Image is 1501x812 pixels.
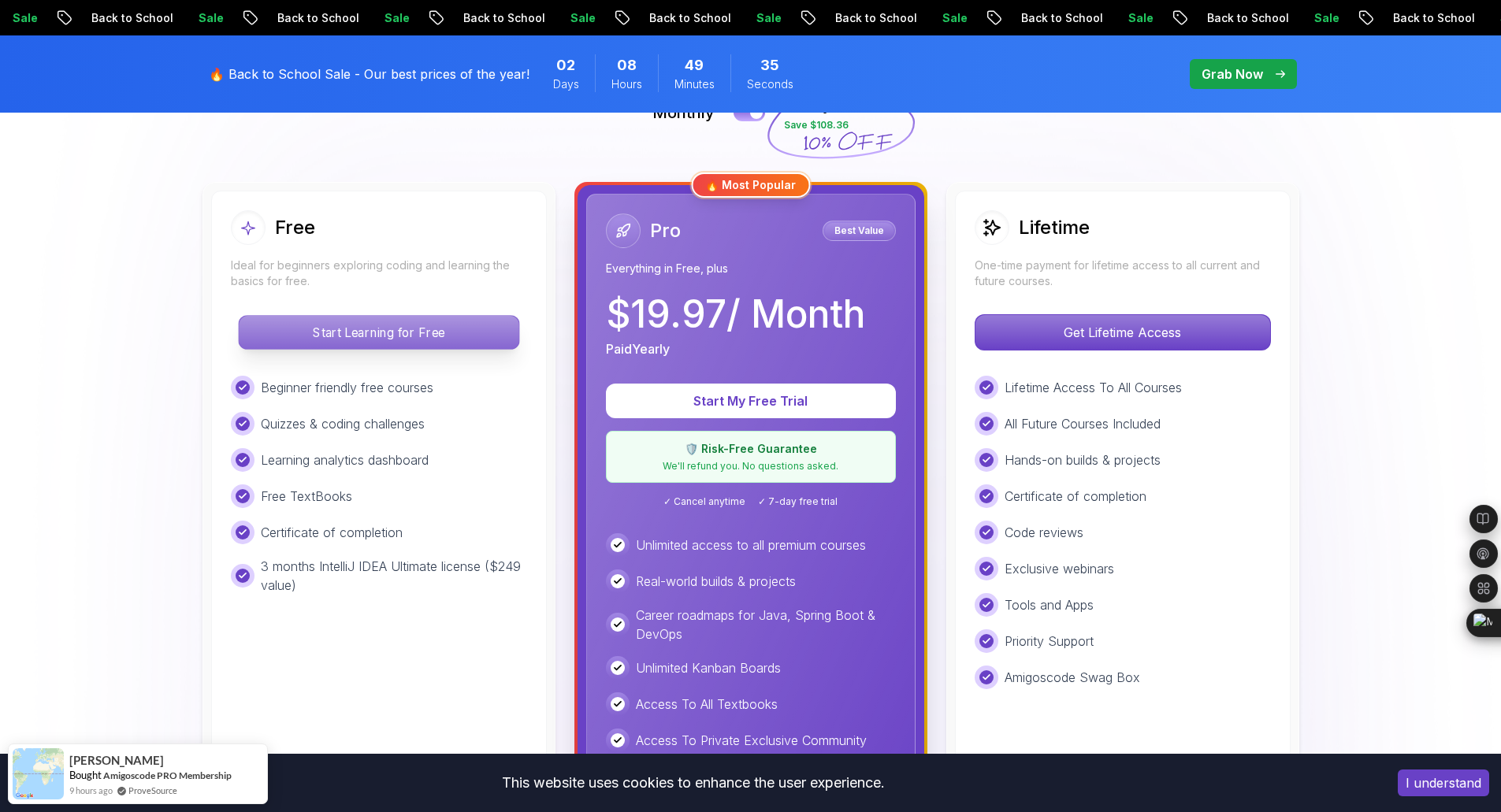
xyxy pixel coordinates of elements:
[209,65,529,83] p: 🔥 Back to School Sale - Our best prices of the year!
[261,557,527,595] p: 3 months IntelliJ IDEA Ultimate license ($249 value)
[1005,378,1182,397] p: Lifetime Access To All Courses
[447,10,554,26] p: Back to School
[975,315,1270,350] p: Get Lifetime Access
[633,10,740,26] p: Back to School
[261,378,433,397] p: Beginner friendly free courses
[636,572,796,591] p: Real-world builds & projects
[1202,65,1263,83] p: Grab Now
[606,295,865,333] p: $ 19.97 / Month
[182,10,232,26] p: Sale
[975,314,1271,350] button: Get Lifetime Access
[261,414,425,433] p: Quizzes & coding challenges
[975,324,1271,340] a: Get Lifetime Access
[128,784,177,797] a: ProveSource
[1005,523,1083,542] p: Code reviews
[69,769,102,781] span: Bought
[606,384,896,418] button: Start My Free Trial
[368,10,418,26] p: Sale
[606,339,670,358] p: Paid Yearly
[685,54,704,76] span: 49 Minutes
[1005,595,1094,614] p: Tools and Apps
[239,316,518,349] p: Start Learning for Free
[758,495,838,508] span: ✓ 7-day free trial
[606,261,896,276] p: Everything in Free, plus
[636,695,778,714] p: Access To All Textbooks
[1112,10,1162,26] p: Sale
[650,218,681,243] h2: Pro
[261,523,403,542] p: Certificate of completion
[69,754,164,767] span: [PERSON_NAME]
[975,258,1271,289] p: One-time payment for lifetime access to all current and future courses.
[617,54,637,76] span: 8 Hours
[636,658,781,677] p: Unlimited Kanban Boards
[553,76,579,92] span: Days
[825,223,894,239] p: Best Value
[13,748,64,799] img: provesource social proof notification image
[1005,632,1094,651] p: Priority Support
[556,54,575,76] span: 2 Days
[69,784,113,797] span: 9 hours ago
[1019,215,1090,240] h2: Lifetime
[1005,10,1112,26] p: Back to School
[275,215,315,240] h2: Free
[554,10,604,26] p: Sale
[740,10,790,26] p: Sale
[261,450,429,469] p: Learning analytics dashboard
[674,76,715,92] span: Minutes
[231,324,527,340] a: Start Learning for Free
[1005,450,1161,469] p: Hands-on builds & projects
[261,10,368,26] p: Back to School
[747,76,793,92] span: Seconds
[926,10,976,26] p: Sale
[1377,10,1484,26] p: Back to School
[1005,559,1114,578] p: Exclusive webinars
[238,315,519,350] button: Start Learning for Free
[636,536,866,554] p: Unlimited access to all premium courses
[606,393,896,409] a: Start My Free Trial
[75,10,182,26] p: Back to School
[652,102,715,124] p: Monthly
[1005,668,1140,687] p: Amigoscode Swag Box
[616,460,886,473] p: We'll refund you. No questions asked.
[12,766,1374,800] div: This website uses cookies to enhance the user experience.
[1005,487,1146,506] p: Certificate of completion
[231,258,527,289] p: Ideal for beginners exploring coding and learning the basics for free.
[616,441,886,457] p: 🛡️ Risk-Free Guarantee
[1298,10,1348,26] p: Sale
[261,487,352,506] p: Free TextBooks
[103,769,232,781] a: Amigoscode PRO Membership
[611,76,642,92] span: Hours
[1191,10,1298,26] p: Back to School
[636,731,867,750] p: Access To Private Exclusive Community
[1398,769,1489,796] button: Accept cookies
[625,391,877,410] p: Start My Free Trial
[1005,414,1161,433] p: All Future Courses Included
[760,54,779,76] span: 35 Seconds
[663,495,745,508] span: ✓ Cancel anytime
[819,10,926,26] p: Back to School
[636,606,896,643] p: Career roadmaps for Java, Spring Boot & DevOps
